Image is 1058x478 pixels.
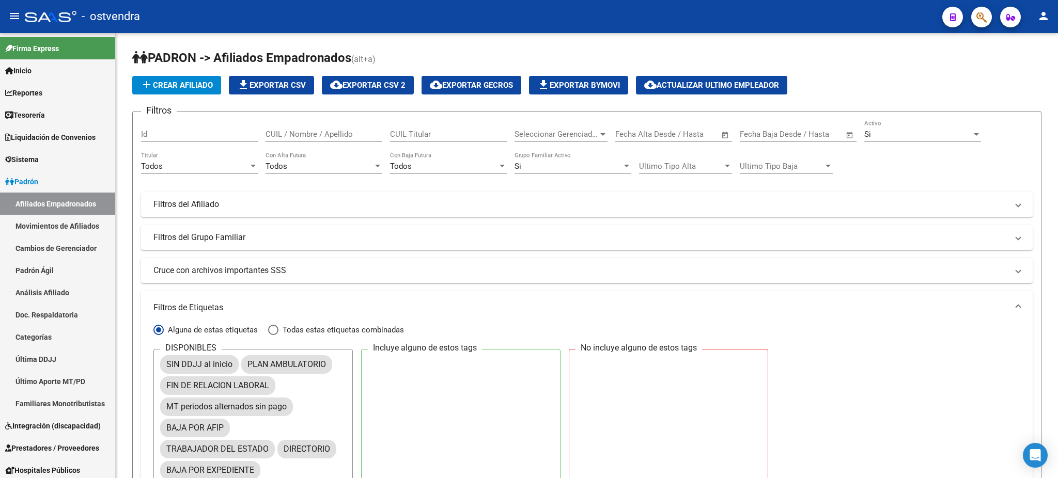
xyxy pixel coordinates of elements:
[537,78,550,91] mat-icon: file_download
[141,162,163,171] span: Todos
[160,342,222,354] h4: DISPONIBLES
[5,465,80,476] span: Hospitales Públicos
[430,81,513,90] span: Exportar GECROS
[153,232,1008,243] mat-panel-title: Filtros del Grupo Familiar
[575,342,702,354] h4: No incluye alguno de estos tags
[241,355,332,374] mat-chip: PLAN AMBULATORIO
[1037,10,1050,22] mat-icon: person
[160,440,275,458] mat-chip: TRABAJADOR DEL ESTADO
[351,54,376,64] span: (alt+a)
[515,130,598,139] span: Seleccionar Gerenciador
[132,51,351,65] span: PADRON -> Afiliados Empadronados
[8,10,21,22] mat-icon: menu
[844,129,856,141] button: Open calendar
[5,154,39,165] span: Sistema
[740,162,823,171] span: Ultimo Tipo Baja
[277,440,336,458] mat-chip: DIRECTORIO
[791,130,841,139] input: Fecha fin
[368,342,482,354] h4: Incluye alguno de estos tags
[266,162,287,171] span: Todos
[740,130,782,139] input: Fecha inicio
[141,81,213,90] span: Crear Afiliado
[278,324,404,336] span: Todas estas etiquetas combinadas
[5,132,96,143] span: Liquidación de Convenios
[153,199,1008,210] mat-panel-title: Filtros del Afiliado
[644,78,657,91] mat-icon: cloud_download
[529,76,628,94] button: Exportar Bymovi
[5,109,45,121] span: Tesorería
[82,5,140,28] span: - ostvendra
[615,130,657,139] input: Fecha inicio
[1023,443,1048,468] div: Open Intercom Messenger
[322,76,414,94] button: Exportar CSV 2
[537,81,620,90] span: Exportar Bymovi
[430,78,442,91] mat-icon: cloud_download
[515,162,521,171] span: Si
[141,103,177,118] h3: Filtros
[141,291,1033,324] mat-expansion-panel-header: Filtros de Etiquetas
[164,324,258,336] span: Alguna de estas etiquetas
[160,355,239,374] mat-chip: SIN DDJJ al inicio
[5,442,99,454] span: Prestadores / Proveedores
[5,43,59,54] span: Firma Express
[237,78,250,91] mat-icon: file_download
[237,81,306,90] span: Exportar CSV
[141,192,1033,217] mat-expansion-panel-header: Filtros del Afiliado
[5,176,38,187] span: Padrón
[5,87,42,99] span: Reportes
[422,76,521,94] button: Exportar GECROS
[153,302,1008,313] mat-panel-title: Filtros de Etiquetas
[132,76,221,94] button: Crear Afiliado
[160,376,275,395] mat-chip: FIN DE RELACION LABORAL
[639,162,723,171] span: Ultimo Tipo Alta
[5,420,101,432] span: Integración (discapacidad)
[390,162,412,171] span: Todos
[160,419,230,437] mat-chip: BAJA POR AFIP
[153,324,1020,341] mat-radio-group: Filtrar por:
[666,130,717,139] input: Fecha fin
[141,258,1033,283] mat-expansion-panel-header: Cruce con archivos importantes SSS
[160,397,293,416] mat-chip: MT periodos alternados sin pago
[153,265,1008,276] mat-panel-title: Cruce con archivos importantes SSS
[141,225,1033,250] mat-expansion-panel-header: Filtros del Grupo Familiar
[330,78,343,91] mat-icon: cloud_download
[5,65,32,76] span: Inicio
[644,81,779,90] span: Actualizar ultimo Empleador
[141,78,153,91] mat-icon: add
[229,76,314,94] button: Exportar CSV
[720,129,732,141] button: Open calendar
[330,81,406,90] span: Exportar CSV 2
[864,130,871,139] span: Si
[636,76,787,94] button: Actualizar ultimo Empleador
